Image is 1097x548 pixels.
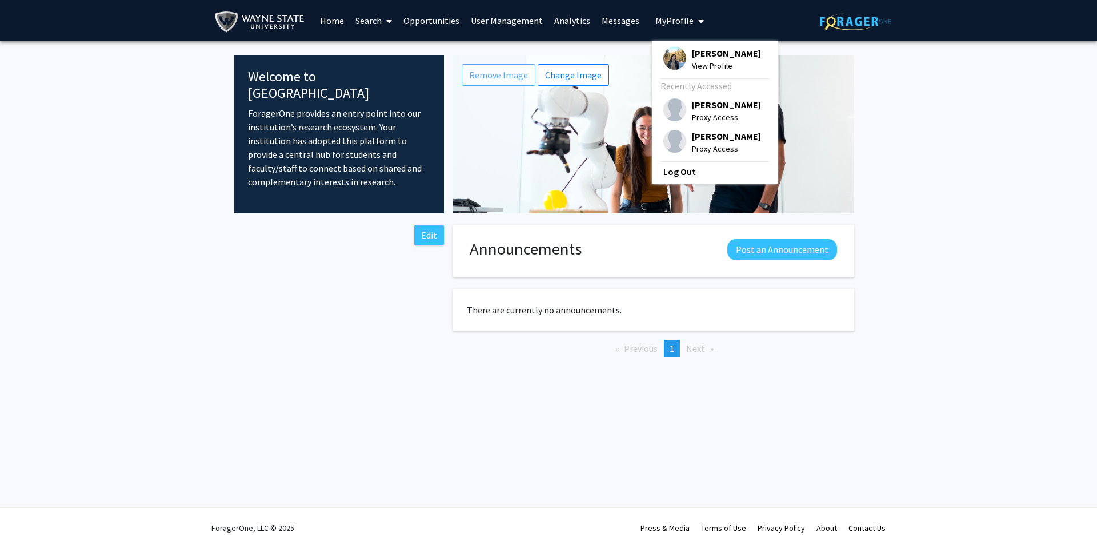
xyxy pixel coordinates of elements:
[548,1,596,41] a: Analytics
[414,225,444,245] button: Edit
[758,523,805,533] a: Privacy Policy
[663,98,686,121] img: Profile Picture
[9,497,49,539] iframe: Chat
[398,1,465,41] a: Opportunities
[624,343,658,354] span: Previous
[538,64,609,86] button: Change Image
[820,13,891,30] img: ForagerOne Logo
[663,130,686,153] img: Profile Picture
[692,47,761,59] span: [PERSON_NAME]
[663,47,761,72] div: Profile Picture[PERSON_NAME]View Profile
[248,69,430,102] h4: Welcome to [GEOGRAPHIC_DATA]
[314,1,350,41] a: Home
[470,239,582,259] h1: Announcements
[465,1,548,41] a: User Management
[663,47,686,70] img: Profile Picture
[350,1,398,41] a: Search
[248,106,430,189] p: ForagerOne provides an entry point into our institution’s research ecosystem. Your institution ha...
[214,9,310,35] img: Wayne State University Logo
[453,340,854,357] ul: Pagination
[692,142,761,155] span: Proxy Access
[686,343,705,354] span: Next
[692,98,761,111] span: [PERSON_NAME]
[596,1,645,41] a: Messages
[640,523,690,533] a: Press & Media
[663,165,766,178] a: Log Out
[655,15,694,26] span: My Profile
[660,79,766,93] div: Recently Accessed
[692,130,761,142] span: [PERSON_NAME]
[453,55,854,213] img: Cover Image
[670,343,674,354] span: 1
[692,111,761,124] span: Proxy Access
[467,303,840,317] p: There are currently no announcements.
[663,130,761,155] div: Profile Picture[PERSON_NAME]Proxy Access
[663,98,761,124] div: Profile Picture[PERSON_NAME]Proxy Access
[462,64,535,86] button: Remove Image
[692,59,761,72] span: View Profile
[211,508,294,548] div: ForagerOne, LLC © 2025
[816,523,837,533] a: About
[701,523,746,533] a: Terms of Use
[727,239,837,260] button: Post an Announcement
[848,523,886,533] a: Contact Us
